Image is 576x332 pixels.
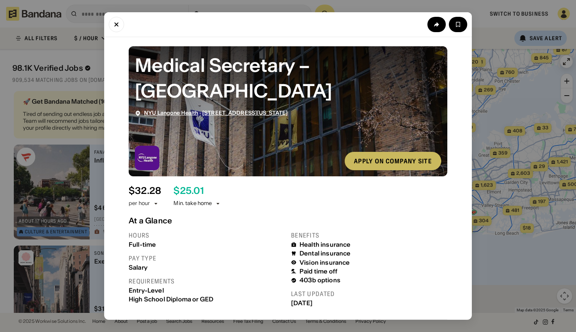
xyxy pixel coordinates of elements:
div: At a Glance [129,216,447,225]
div: Dental insurance [299,250,351,257]
div: Entry-Level [129,287,285,294]
a: Apply on company site [345,152,441,170]
div: Vision insurance [299,259,350,266]
div: Full-time [129,241,285,248]
div: Last updated [291,290,447,298]
div: Benefits [291,231,447,239]
div: Salary [129,264,285,271]
div: $ 32.28 [129,186,161,197]
div: 403b options [299,277,340,284]
div: per hour [129,200,150,207]
div: Pay type [129,254,285,262]
div: Paid time off [299,268,337,275]
div: Requirements [129,277,285,285]
img: NYU Langone Health logo [135,146,159,170]
div: Health insurance [299,241,351,248]
div: [DATE] [291,299,447,307]
a: NYU Langone Health [144,109,198,116]
div: Min. take home [173,200,221,207]
div: High School Diploma or GED [129,296,285,303]
div: $ 25.01 [173,186,203,197]
div: · [144,110,288,116]
div: Hours [129,231,285,239]
button: Close [109,17,124,32]
a: [STREET_ADDRESS][US_STATE] [202,109,288,116]
div: Apply on company site [354,158,432,164]
div: Medical Secretary – Manhattan [135,52,441,104]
